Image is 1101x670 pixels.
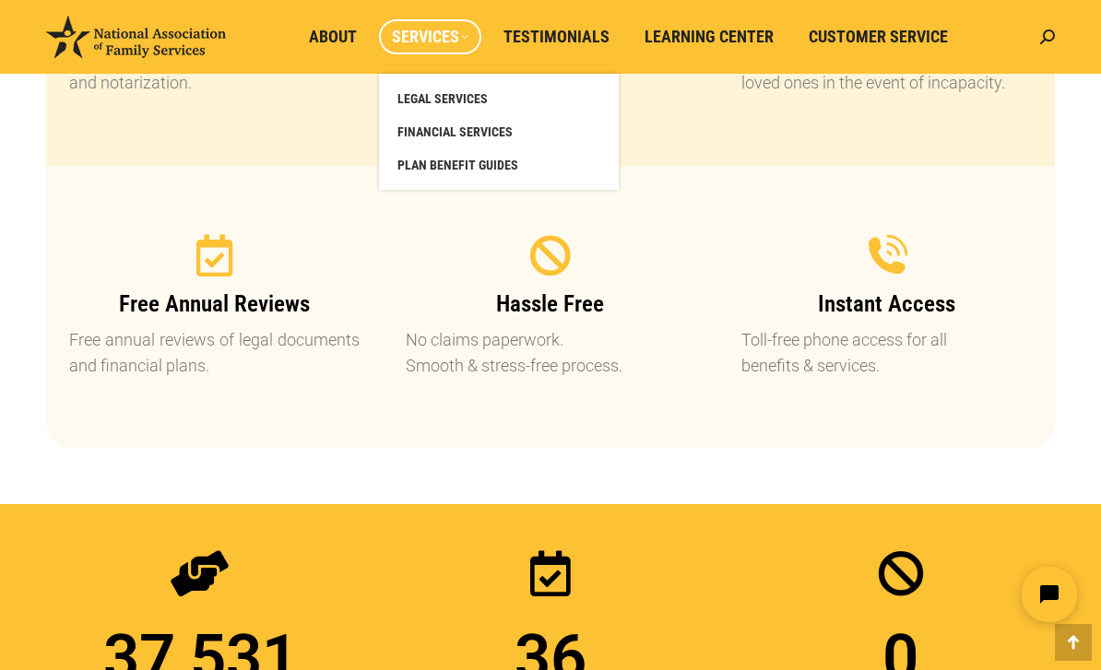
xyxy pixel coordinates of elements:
[496,290,604,317] span: Hassle Free
[645,27,774,47] span: Learning Center
[406,327,696,381] p: No claims paperwork. Smooth & stress-free process.
[296,19,370,54] a: About
[388,82,610,115] a: LEGAL SERVICES
[775,551,1093,638] iframe: Tidio Chat
[119,290,310,317] span: Free Annual Reviews
[632,19,787,54] a: Learning Center
[388,148,610,182] a: PLAN BENEFIT GUIDES
[392,27,468,47] span: Services
[809,27,948,47] span: Customer Service
[503,27,610,47] span: Testimonials
[309,27,357,47] span: About
[46,16,226,58] img: National Association of Family Services
[741,327,1032,381] p: Toll-free phone access for all benefits & services.
[397,90,488,107] span: LEGAL SERVICES
[388,115,610,148] a: FINANCIAL SERVICES
[796,19,961,54] a: Customer Service
[491,19,622,54] a: Testimonials
[397,157,518,173] span: PLAN BENEFIT GUIDES
[818,290,955,317] span: Instant Access
[69,327,360,381] p: Free annual reviews of legal documents and financial plans.
[397,123,513,140] span: FINANCIAL SERVICES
